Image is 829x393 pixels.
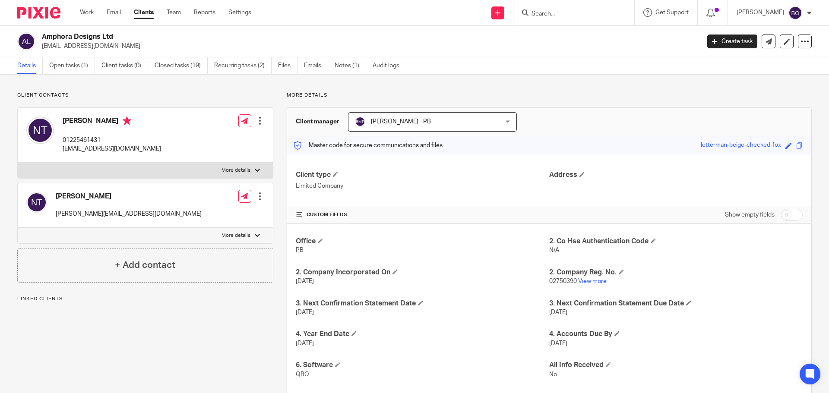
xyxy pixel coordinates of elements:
[26,192,47,213] img: svg%3E
[56,192,202,201] h4: [PERSON_NAME]
[56,210,202,218] p: [PERSON_NAME][EMAIL_ADDRESS][DOMAIN_NAME]
[549,247,559,253] span: N/A
[123,116,131,125] i: Primary
[701,141,781,151] div: letterman-beige-checked-fox
[304,57,328,74] a: Emails
[549,361,803,370] h4: All Info Received
[296,309,314,315] span: [DATE]
[63,116,161,127] h4: [PERSON_NAME]
[549,371,557,377] span: No
[17,296,273,302] p: Linked clients
[80,8,94,17] a: Work
[549,299,803,308] h4: 3. Next Confirmation Statement Due Date
[101,57,148,74] a: Client tasks (0)
[578,278,607,284] a: View more
[26,116,54,144] img: svg%3E
[725,211,775,219] label: Show empty fields
[296,278,314,284] span: [DATE]
[296,361,549,370] h4: 6. Software
[63,145,161,153] p: [EMAIL_ADDRESS][DOMAIN_NAME]
[49,57,95,74] a: Open tasks (1)
[373,57,406,74] a: Audit logs
[549,309,567,315] span: [DATE]
[214,57,272,74] a: Recurring tasks (2)
[549,278,577,284] span: 02750390
[221,167,250,174] p: More details
[335,57,366,74] a: Notes (1)
[42,42,694,50] p: [EMAIL_ADDRESS][DOMAIN_NAME]
[221,232,250,239] p: More details
[167,8,181,17] a: Team
[788,6,802,20] img: svg%3E
[17,92,273,99] p: Client contacts
[655,9,689,16] span: Get Support
[296,330,549,339] h4: 4. Year End Date
[549,170,803,179] h4: Address
[549,237,803,246] h4: 2. Co Hse Authentication Code
[355,116,365,127] img: svg%3E
[549,330,803,339] h4: 4. Accounts Due By
[296,211,549,218] h4: CUSTOM FIELDS
[737,8,784,17] p: [PERSON_NAME]
[296,247,304,253] span: PB
[707,35,757,48] a: Create task
[296,182,549,190] p: Limited Company
[115,258,175,272] h4: + Add contact
[296,237,549,246] h4: Office
[155,57,208,74] a: Closed tasks (19)
[371,119,431,125] span: [PERSON_NAME] - PB
[194,8,215,17] a: Reports
[17,57,43,74] a: Details
[549,268,803,277] h4: 2. Company Reg. No.
[228,8,251,17] a: Settings
[134,8,154,17] a: Clients
[287,92,812,99] p: More details
[107,8,121,17] a: Email
[549,340,567,346] span: [DATE]
[296,170,549,179] h4: Client type
[296,340,314,346] span: [DATE]
[296,117,339,126] h3: Client manager
[17,32,35,50] img: svg%3E
[531,10,608,18] input: Search
[63,136,161,145] p: 01225461431
[278,57,297,74] a: Files
[17,7,60,19] img: Pixie
[42,32,564,41] h2: Amphora Designs Ltd
[296,299,549,308] h4: 3. Next Confirmation Statement Date
[296,371,309,377] span: QBO
[294,141,443,150] p: Master code for secure communications and files
[296,268,549,277] h4: 2. Company Incorporated On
